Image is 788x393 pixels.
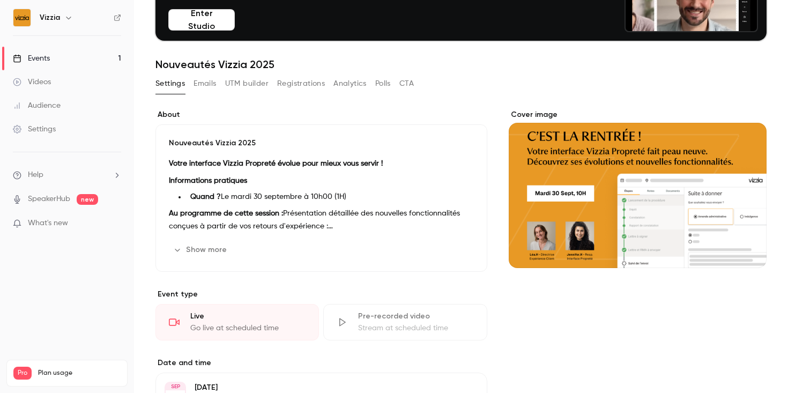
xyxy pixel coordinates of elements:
button: Polls [375,75,391,92]
strong: Votre interface Vizzia Propreté évolue pour mieux vous servir ! [169,160,383,167]
p: Nouveautés Vizzia 2025 [169,138,474,149]
iframe: Noticeable Trigger [108,219,121,228]
span: Plan usage [38,369,121,377]
div: Go live at scheduled time [190,323,306,333]
section: Cover image [509,109,767,268]
li: help-dropdown-opener [13,169,121,181]
button: Registrations [277,75,325,92]
h6: Vizzia [40,12,60,23]
span: Pro [13,367,32,380]
h1: Nouveautés Vizzia 2025 [155,58,767,71]
button: Analytics [333,75,367,92]
label: Date and time [155,358,487,368]
button: Enter Studio [168,9,235,31]
li: Le mardi 30 septembre à 10h00 (1H) [186,191,474,203]
div: Settings [13,124,56,135]
a: SpeakerHub [28,194,70,205]
strong: Quand ? [190,193,221,201]
div: LiveGo live at scheduled time [155,304,319,340]
div: Audience [13,100,61,111]
p: Event type [155,289,487,300]
strong: Informations pratiques [169,177,247,184]
div: Videos [13,77,51,87]
label: About [155,109,487,120]
div: SEP [166,383,185,390]
p: Présentation détaillée des nouvelles fonctionnalités conçues à partir de vos retours d'expérience : [169,207,474,233]
div: Pre-recorded videoStream at scheduled time [323,304,487,340]
label: Cover image [509,109,767,120]
button: Settings [155,75,185,92]
button: Show more [169,241,233,258]
button: UTM builder [225,75,269,92]
div: Live [190,311,306,322]
span: What's new [28,218,68,229]
span: new [77,194,98,205]
strong: Au programme de cette session : [169,210,283,217]
span: Help [28,169,43,181]
button: CTA [399,75,414,92]
div: Stream at scheduled time [358,323,473,333]
p: [DATE] [195,382,430,393]
button: Emails [194,75,216,92]
div: Pre-recorded video [358,311,473,322]
img: Vizzia [13,9,31,26]
div: Events [13,53,50,64]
